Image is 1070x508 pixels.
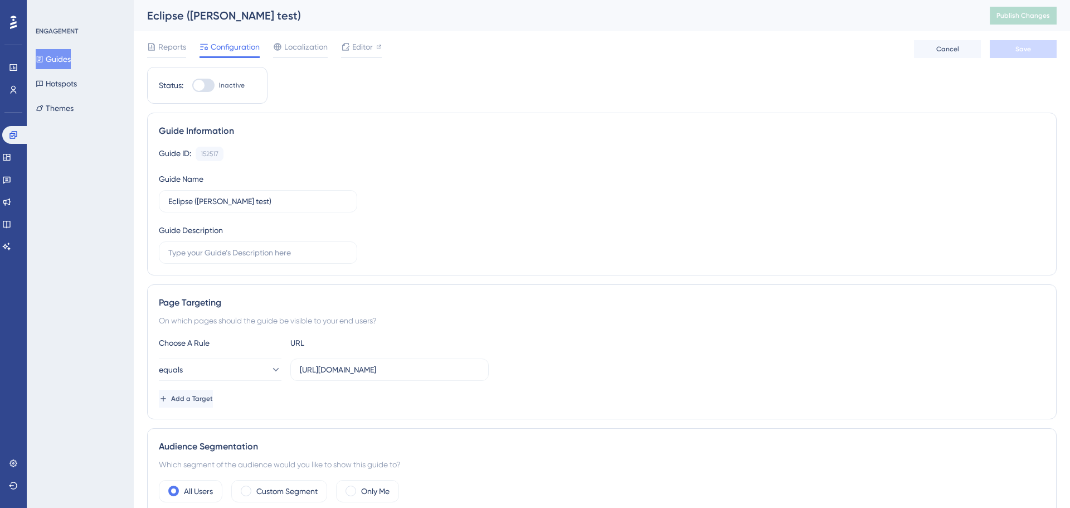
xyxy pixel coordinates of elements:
span: Reports [158,40,186,54]
span: Publish Changes [996,11,1050,20]
input: Type your Guide’s Description here [168,246,348,259]
button: Publish Changes [990,7,1057,25]
label: Custom Segment [256,485,318,498]
span: Add a Target [171,394,213,403]
div: Guide Information [159,124,1045,138]
div: Which segment of the audience would you like to show this guide to? [159,458,1045,471]
div: Audience Segmentation [159,440,1045,453]
button: equals [159,359,281,381]
button: Add a Target [159,390,213,408]
label: All Users [184,485,213,498]
button: Save [990,40,1057,58]
div: 152517 [201,149,218,158]
div: Guide ID: [159,147,191,161]
span: equals [159,363,183,376]
div: On which pages should the guide be visible to your end users? [159,314,1045,327]
button: Themes [36,98,74,118]
div: Guide Name [159,172,203,186]
span: Localization [284,40,328,54]
span: Configuration [211,40,260,54]
button: Hotspots [36,74,77,94]
button: Cancel [914,40,981,58]
div: Guide Description [159,224,223,237]
div: Page Targeting [159,296,1045,309]
span: Cancel [936,45,959,54]
div: Status: [159,79,183,92]
span: Inactive [219,81,245,90]
button: Guides [36,49,71,69]
span: Editor [352,40,373,54]
input: Type your Guide’s Name here [168,195,348,207]
input: yourwebsite.com/path [300,364,479,376]
div: ENGAGEMENT [36,27,78,36]
label: Only Me [361,485,390,498]
div: Eclipse ([PERSON_NAME] test) [147,8,962,23]
div: URL [290,336,413,350]
div: Choose A Rule [159,336,281,350]
span: Save [1015,45,1031,54]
